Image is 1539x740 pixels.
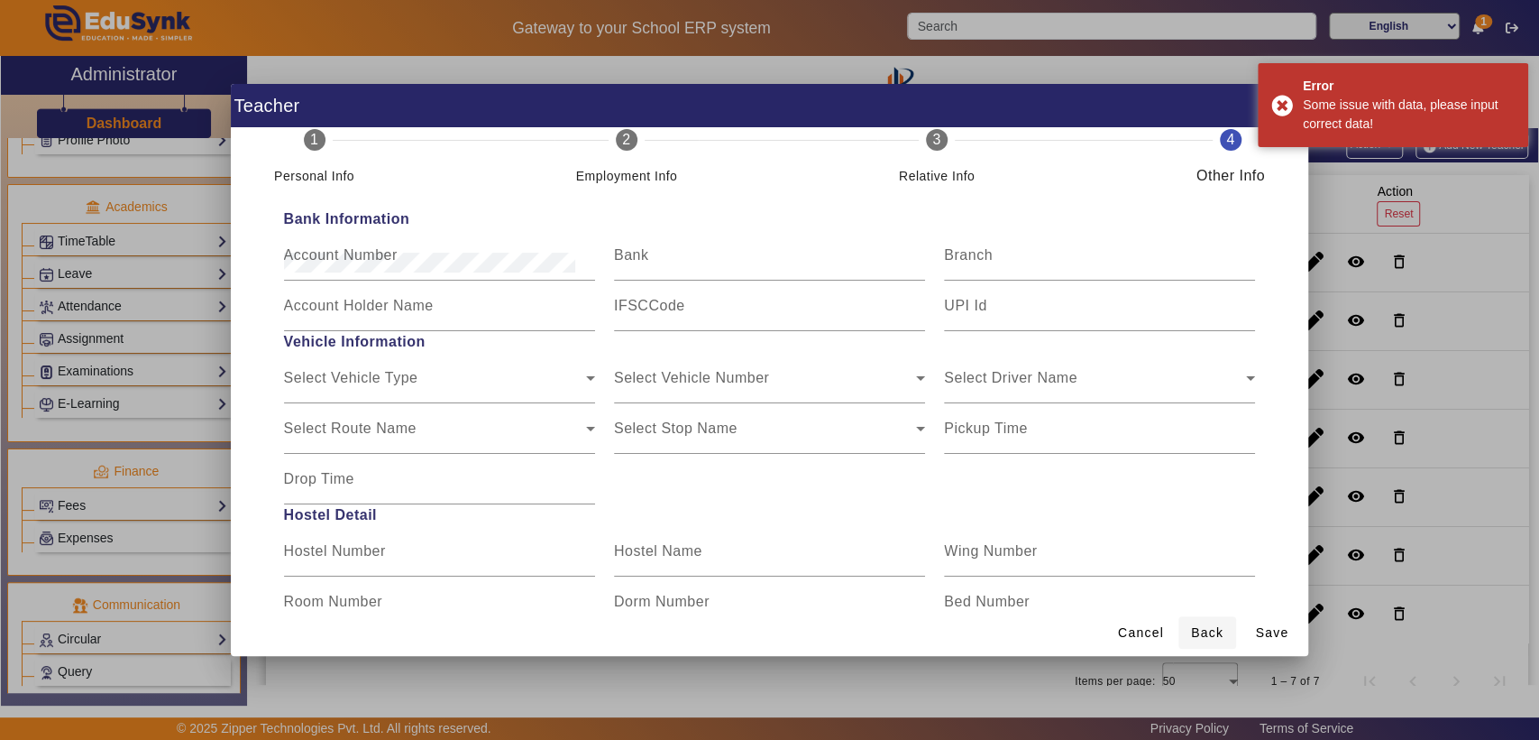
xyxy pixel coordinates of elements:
span: Vehicle Information [274,331,1265,353]
span: 3 [932,129,940,151]
mat-label: Room Number [284,594,383,609]
span: Back [1191,624,1223,643]
button: Cancel [1111,616,1171,649]
input: Room Number [284,598,595,620]
span: Save [1255,624,1288,643]
input: Bank [614,252,925,273]
mat-label: IFSCCode [614,298,685,313]
mat-label: Dorm Number [614,594,710,609]
mat-label: Bed Number [944,594,1030,609]
mat-label: Select Vehicle Type [284,370,418,385]
span: Select Route Name [284,425,586,447]
mat-label: UPI Id [944,298,986,313]
span: 1 [310,129,318,151]
div: Employment Info [576,165,678,187]
div: Relative Info [899,165,975,187]
mat-label: Select Route Name [284,421,417,436]
mat-label: Select Vehicle Number [614,370,769,385]
input: Branch [944,252,1255,273]
mat-label: Bank [614,247,648,263]
h1: Teacher [231,84,1308,126]
input: Hostel Name [614,548,925,569]
span: Hostel Detail [274,504,1265,526]
mat-label: Branch [944,247,993,263]
button: Save [1243,616,1301,649]
input: Dorm Number [614,598,925,620]
input: Bed Number [944,598,1255,620]
span: Bank Information [274,208,1265,230]
input: Drop Time [284,476,595,497]
input: Hostel Number [284,548,595,569]
span: Select Driver Name [944,375,1246,396]
input: Wing Number [944,548,1255,569]
span: Select Vehicle Number [614,375,916,396]
mat-label: Select Stop Name [614,421,737,436]
mat-label: Select Driver Name [944,370,1077,385]
div: Error [1303,77,1515,96]
input: UPI Id [944,302,1255,324]
mat-label: Hostel Number [284,543,386,559]
input: Account Holder Name [284,302,595,324]
button: Back [1178,616,1236,649]
mat-label: Account Holder Name [284,298,434,313]
div: Some issue with data, please input correct data! [1303,96,1515,134]
mat-label: Pickup Time [944,421,1028,436]
span: 2 [622,129,630,151]
span: Cancel [1118,624,1164,643]
div: Personal Info [274,165,354,187]
div: Other Info [1196,165,1265,187]
span: 4 [1226,129,1234,151]
input: Pickup Time [944,425,1255,447]
span: Select Vehicle Type [284,375,586,396]
span: Select Stop Name [614,425,916,447]
mat-label: Wing Number [944,543,1037,559]
mat-label: Drop Time [284,471,354,486]
input: IFSCCode [614,302,925,324]
mat-label: Account Number [284,247,398,263]
mat-label: Hostel Name [614,543,702,559]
